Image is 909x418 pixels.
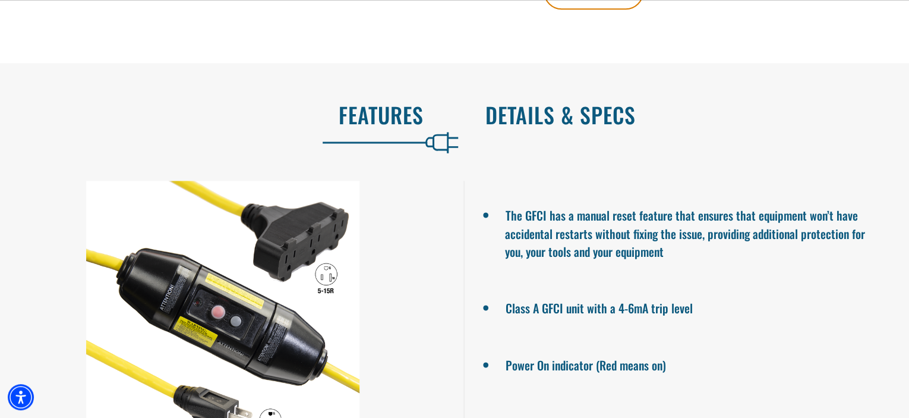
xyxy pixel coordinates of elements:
li: Power On indicator (Red means on) [505,353,867,375]
h2: Features [25,102,424,127]
li: The GFCI has a manual reset feature that ensures that equipment won’t have accidental restarts wi... [505,203,867,260]
h2: Details & Specs [485,102,884,127]
li: Class A GFCI unit with a 4-6mA trip level [505,296,867,318]
div: Accessibility Menu [8,384,34,410]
